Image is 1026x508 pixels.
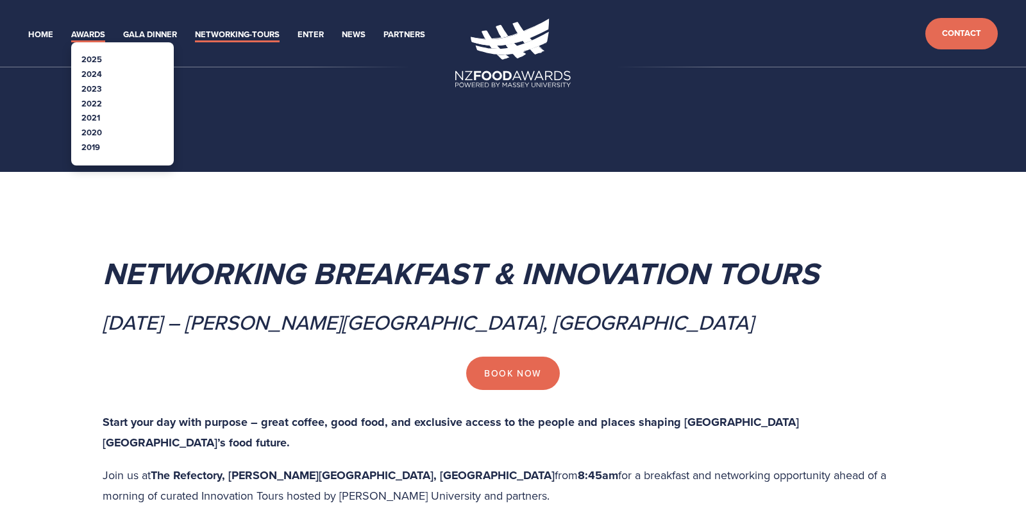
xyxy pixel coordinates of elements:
em: Networking Breakfast & Innovation Tours [103,251,819,296]
a: 2024 [81,68,102,80]
a: Home [28,28,53,42]
a: Partners [383,28,425,42]
a: 2020 [81,126,102,139]
a: 2021 [81,112,100,124]
strong: Start your day with purpose – great coffee, good food, and exclusive access to the people and pla... [103,414,802,452]
p: Join us at from for a breakfast and networking opportunity ahead of a morning of curated Innovati... [103,465,923,506]
a: Networking-Tours [195,28,280,42]
a: Book Now [466,357,559,390]
em: [DATE] – [PERSON_NAME][GEOGRAPHIC_DATA], [GEOGRAPHIC_DATA] [103,307,753,337]
a: 2019 [81,141,100,153]
a: Contact [925,18,998,49]
a: 2025 [81,53,102,65]
strong: 8:45am [578,467,618,484]
a: 2022 [81,97,102,110]
strong: The Refectory, [PERSON_NAME][GEOGRAPHIC_DATA], [GEOGRAPHIC_DATA] [151,467,555,484]
a: Enter [298,28,324,42]
a: Gala Dinner [123,28,177,42]
a: Awards [71,28,105,42]
a: News [342,28,366,42]
a: 2023 [81,83,102,95]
